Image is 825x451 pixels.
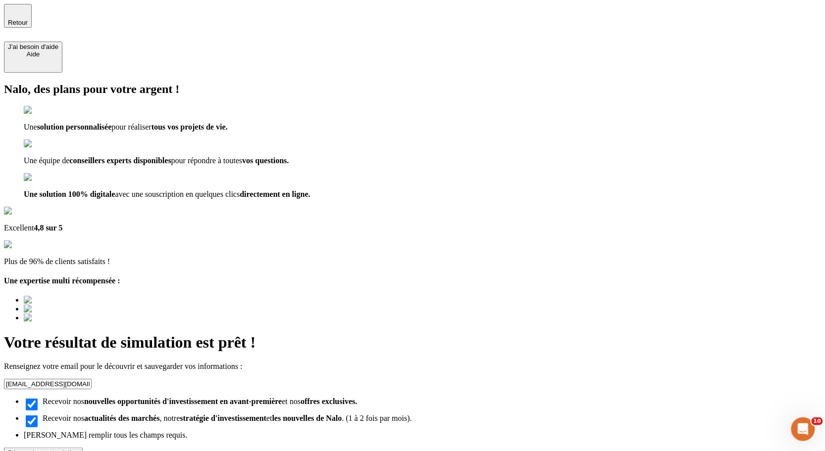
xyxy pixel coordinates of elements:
span: Une [24,123,37,131]
button: J’ai besoin d'aideAide [4,42,62,73]
img: reviews stars [4,240,53,249]
iframe: Intercom live chat [791,417,815,441]
p: Plus de 96% de clients satisfaits ! [4,257,821,266]
input: Recevoir nosnouvelles opportunités d'investissement en avant-premièreet nosoffres exclusives. [26,399,38,410]
div: Aide [8,50,58,58]
img: checkmark [24,106,66,115]
span: directement en ligne. [240,190,310,198]
span: Retour [8,19,28,26]
p: Renseignez votre email pour le découvrir et sauvegarder vos informations : [4,362,821,371]
span: avec une souscription en quelques clics [115,190,240,198]
button: Retour [4,4,32,28]
span: Une solution 100% digitale [24,190,115,198]
span: 4,8 sur 5 [34,224,62,232]
span: Recevoir nos et nos [34,397,821,406]
span: Excellent [4,224,34,232]
img: checkmark [24,173,66,182]
img: Best savings advice award [24,314,115,322]
strong: actualités des marchés [84,414,160,422]
span: Une équipe de [24,156,69,165]
span: vos questions. [242,156,289,165]
h1: Votre résultat de simulation est prêt ! [4,333,821,352]
strong: nouvelles opportunités d'investissement en avant-première [84,397,282,406]
span: pour répondre à toutes [171,156,243,165]
input: Recevoir nosactualités des marchés, notrestratégie d'investissementetles nouvelles de Nalo. (1 à ... [26,415,38,427]
div: J’ai besoin d'aide [8,43,58,50]
span: pour réaliser [111,123,151,131]
span: Recevoir nos , notre et . (1 à 2 fois par mois). [34,414,821,423]
span: 10 [812,417,823,425]
input: Email [4,379,92,389]
span: tous vos projets de vie. [152,123,228,131]
h2: Nalo, des plans pour votre argent ! [4,83,821,96]
label: [PERSON_NAME] remplir tous les champs requis. [24,431,188,439]
strong: les nouvelles de Nalo [272,414,342,422]
span: conseillers experts disponibles [69,156,171,165]
img: Best savings advice award [24,305,115,314]
span: solution personnalisée [37,123,112,131]
h4: Une expertise multi récompensée : [4,276,821,285]
img: Google Review [4,207,61,216]
strong: stratégie d'investissement [180,414,266,422]
img: checkmark [24,139,66,148]
strong: offres exclusives. [301,397,357,406]
img: Best savings advice award [24,296,115,305]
